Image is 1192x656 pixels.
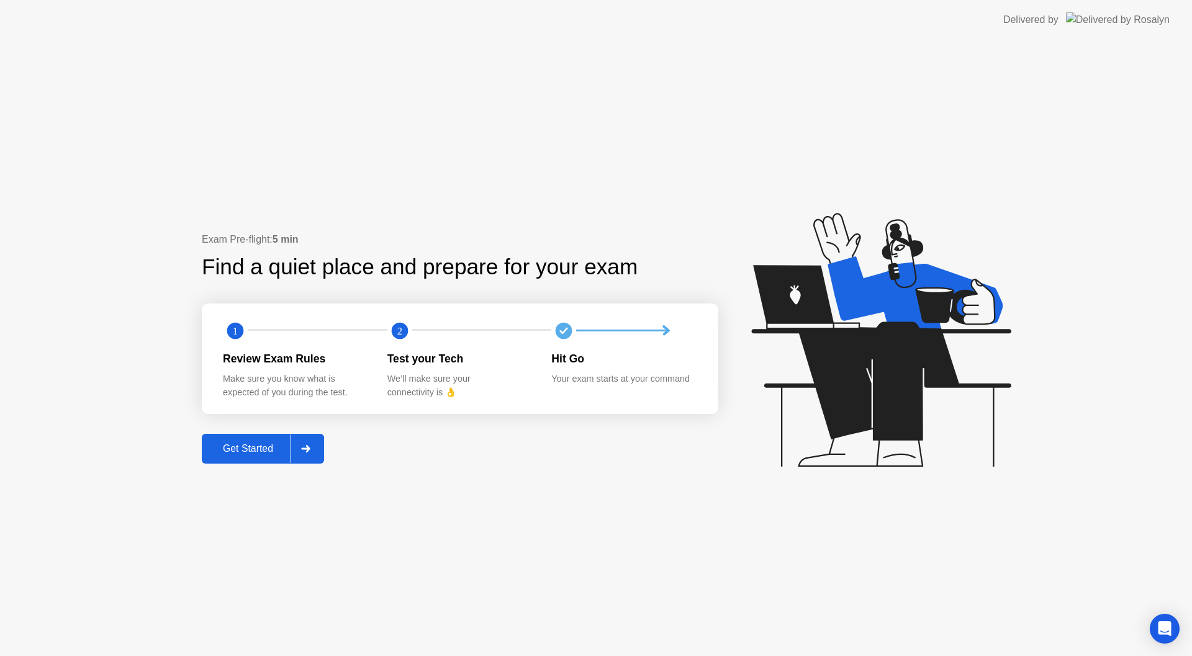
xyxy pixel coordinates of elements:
div: Open Intercom Messenger [1150,614,1180,644]
div: Hit Go [551,351,696,367]
div: Your exam starts at your command [551,372,696,386]
div: Exam Pre-flight: [202,232,718,247]
text: 1 [233,325,238,336]
div: Find a quiet place and prepare for your exam [202,251,639,284]
div: Review Exam Rules [223,351,368,367]
img: Delivered by Rosalyn [1066,12,1170,27]
b: 5 min [273,234,299,245]
button: Get Started [202,434,324,464]
div: Test your Tech [387,351,532,367]
div: Delivered by [1003,12,1059,27]
text: 2 [397,325,402,336]
div: Get Started [205,443,291,454]
div: Make sure you know what is expected of you during the test. [223,372,368,399]
div: We’ll make sure your connectivity is 👌 [387,372,532,399]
